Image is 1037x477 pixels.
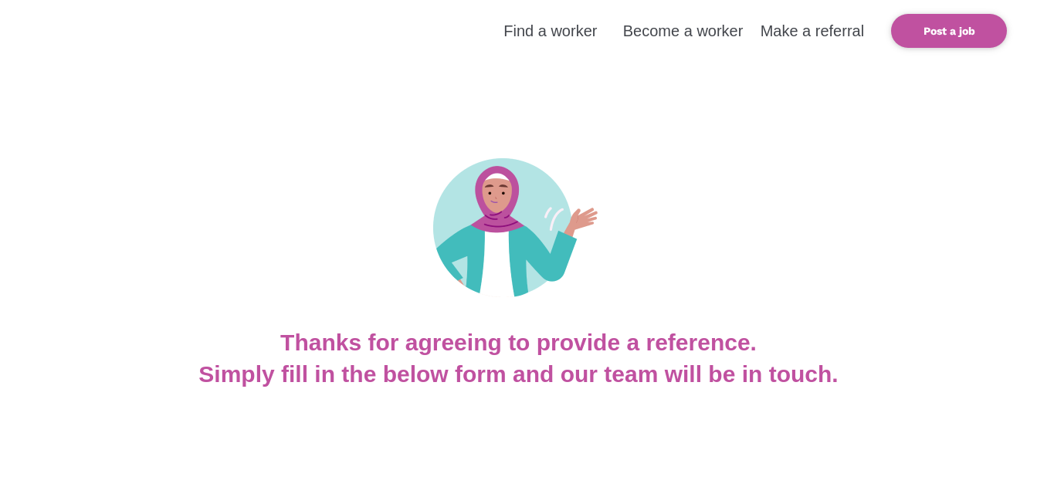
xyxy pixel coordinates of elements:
[923,25,975,37] b: Post a job
[280,330,757,355] b: Thanks for agreeing to provide a reference.
[891,14,1007,48] a: Post a job
[623,22,744,39] a: Become a worker
[198,361,838,387] b: Simply fill in the below form and our team will be in touch.
[761,22,865,39] a: Make a referral
[503,22,597,39] a: Find a worker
